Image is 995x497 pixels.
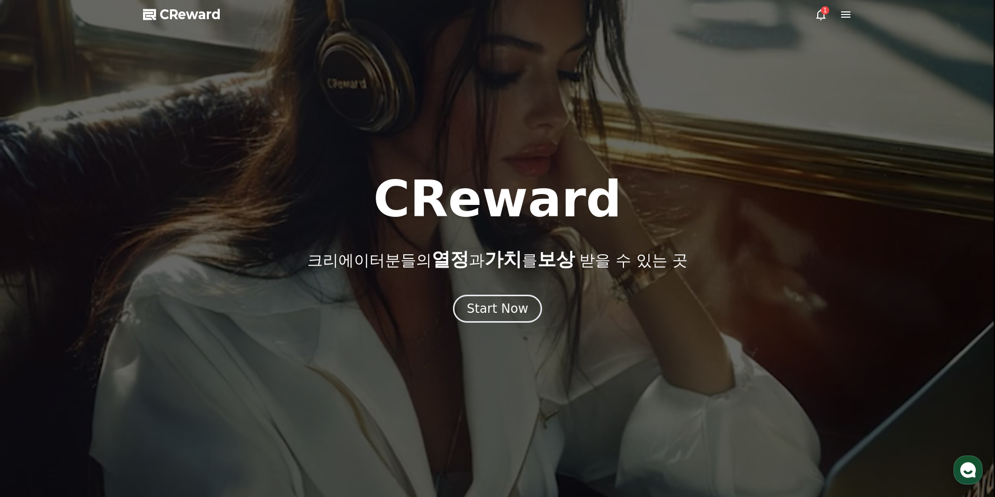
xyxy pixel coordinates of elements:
a: CReward [143,6,221,23]
span: 가치 [485,248,522,270]
p: 크리에이터분들의 과 를 받을 수 있는 곳 [307,249,688,270]
span: CReward [160,6,221,23]
span: 열정 [432,248,469,270]
button: Start Now [453,295,543,323]
h1: CReward [373,174,621,224]
div: 1 [821,6,829,15]
div: Start Now [467,300,529,317]
a: 1 [815,8,827,21]
a: Start Now [453,305,543,315]
span: 보상 [537,248,575,270]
